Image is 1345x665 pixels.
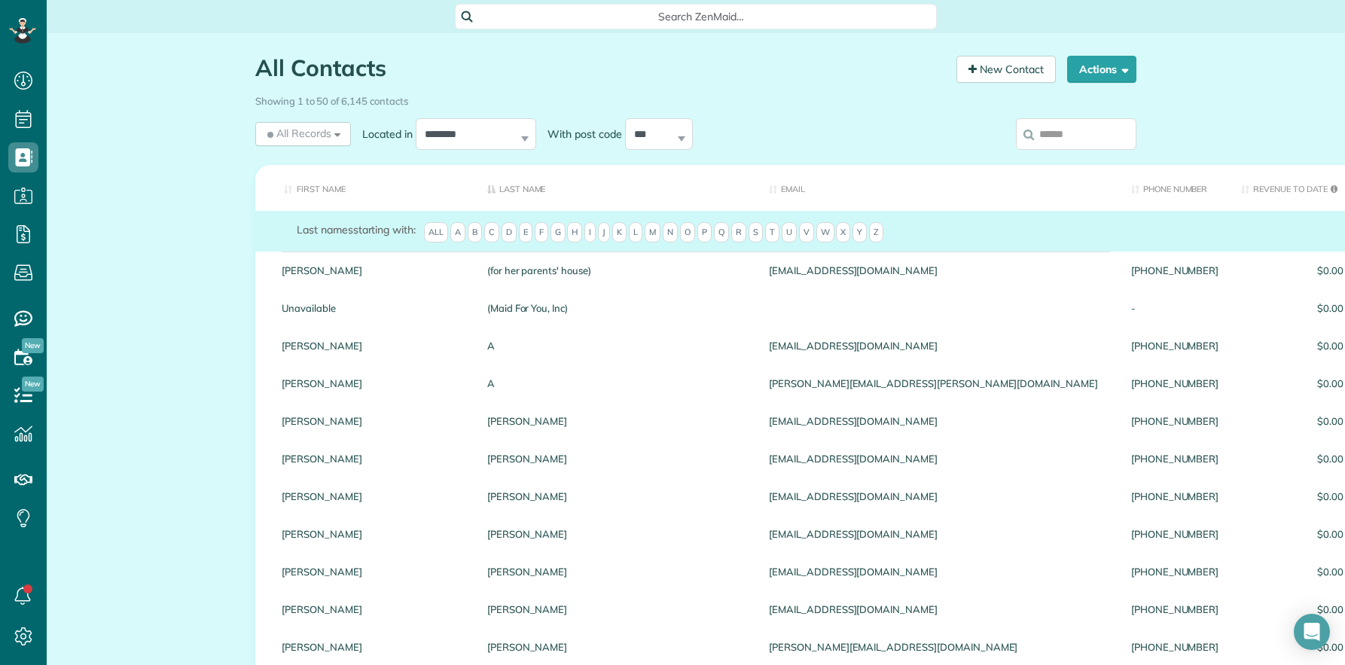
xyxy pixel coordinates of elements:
span: Z [869,222,883,243]
a: [PERSON_NAME] [487,529,746,539]
a: [PERSON_NAME] [487,604,746,615]
a: [PERSON_NAME] [282,566,465,577]
span: F [535,222,548,243]
th: Email: activate to sort column ascending [758,165,1120,211]
div: Open Intercom Messenger [1294,614,1330,650]
div: Showing 1 to 50 of 6,145 contacts [255,88,1136,108]
a: [PERSON_NAME] [282,416,465,426]
button: Actions [1067,56,1136,83]
div: [PHONE_NUMBER] [1120,553,1230,590]
a: [PERSON_NAME] [282,453,465,464]
a: [PERSON_NAME] [282,491,465,502]
a: [PERSON_NAME] [487,491,746,502]
span: S [749,222,763,243]
span: U [782,222,797,243]
a: [PERSON_NAME] [282,265,465,276]
span: $0.00 [1241,529,1343,539]
span: Y [852,222,867,243]
span: $0.00 [1241,566,1343,577]
a: New Contact [956,56,1056,83]
span: $0.00 [1241,378,1343,389]
label: With post code [536,127,625,142]
span: $0.00 [1241,303,1343,313]
span: R [731,222,746,243]
span: L [629,222,642,243]
span: W [816,222,834,243]
th: First Name: activate to sort column ascending [255,165,476,211]
div: [PHONE_NUMBER] [1120,365,1230,402]
span: M [645,222,660,243]
a: [PERSON_NAME] [282,604,465,615]
a: A [487,340,746,351]
a: Unavailable [282,303,465,313]
label: starting with: [297,222,416,237]
a: [PERSON_NAME] [282,642,465,652]
span: K [612,222,627,243]
div: [EMAIL_ADDRESS][DOMAIN_NAME] [758,477,1120,515]
div: [PHONE_NUMBER] [1120,327,1230,365]
span: O [680,222,695,243]
span: D [502,222,517,243]
div: - [1120,289,1230,327]
span: P [697,222,712,243]
a: [PERSON_NAME] [487,566,746,577]
span: H [567,222,582,243]
a: (Maid For You, Inc) [487,303,746,313]
a: [PERSON_NAME] [282,340,465,351]
span: I [584,222,596,243]
span: $0.00 [1241,265,1343,276]
a: A [487,378,746,389]
h1: All Contacts [255,56,945,81]
span: C [484,222,499,243]
span: $0.00 [1241,491,1343,502]
span: All Records [264,126,331,141]
span: B [468,222,482,243]
div: [EMAIL_ADDRESS][DOMAIN_NAME] [758,590,1120,628]
span: V [799,222,814,243]
div: [EMAIL_ADDRESS][DOMAIN_NAME] [758,515,1120,553]
span: $0.00 [1241,604,1343,615]
a: (for her parents' house) [487,265,746,276]
th: Phone number: activate to sort column ascending [1120,165,1230,211]
a: [PERSON_NAME] [487,453,746,464]
span: X [836,222,850,243]
div: [EMAIL_ADDRESS][DOMAIN_NAME] [758,440,1120,477]
span: $0.00 [1241,416,1343,426]
div: [PERSON_NAME][EMAIL_ADDRESS][PERSON_NAME][DOMAIN_NAME] [758,365,1120,402]
span: New [22,377,44,392]
span: $0.00 [1241,340,1343,351]
div: [EMAIL_ADDRESS][DOMAIN_NAME] [758,252,1120,289]
span: Q [714,222,729,243]
div: [PHONE_NUMBER] [1120,402,1230,440]
span: G [551,222,566,243]
span: N [663,222,678,243]
div: [PHONE_NUMBER] [1120,590,1230,628]
label: Located in [351,127,416,142]
a: [PERSON_NAME] [487,416,746,426]
span: All [424,222,448,243]
span: $0.00 [1241,453,1343,464]
span: New [22,338,44,353]
span: $0.00 [1241,642,1343,652]
span: J [598,222,610,243]
div: [EMAIL_ADDRESS][DOMAIN_NAME] [758,402,1120,440]
div: [EMAIL_ADDRESS][DOMAIN_NAME] [758,553,1120,590]
span: T [765,222,779,243]
div: [PHONE_NUMBER] [1120,477,1230,515]
div: [PHONE_NUMBER] [1120,515,1230,553]
div: [EMAIL_ADDRESS][DOMAIN_NAME] [758,327,1120,365]
span: E [519,222,532,243]
span: A [450,222,465,243]
div: [PHONE_NUMBER] [1120,252,1230,289]
th: Last Name: activate to sort column descending [476,165,758,211]
a: [PERSON_NAME] [282,378,465,389]
a: [PERSON_NAME] [487,642,746,652]
div: [PHONE_NUMBER] [1120,440,1230,477]
span: Last names [297,223,353,236]
a: [PERSON_NAME] [282,529,465,539]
